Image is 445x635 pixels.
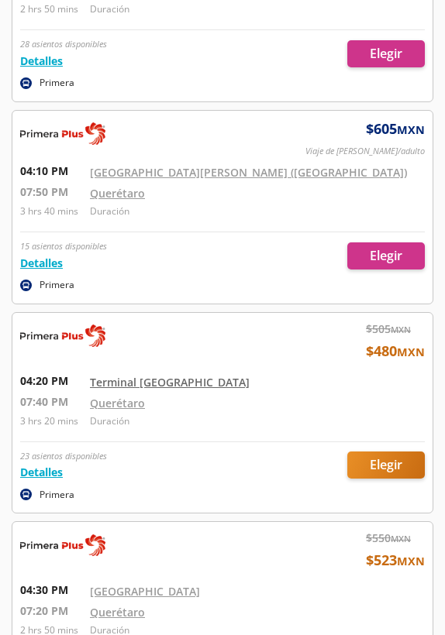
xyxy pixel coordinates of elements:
[90,584,200,599] a: [GEOGRAPHIC_DATA]
[40,76,74,90] p: Primera
[90,165,407,180] a: [GEOGRAPHIC_DATA][PERSON_NAME] ([GEOGRAPHIC_DATA])
[40,488,74,502] p: Primera
[90,375,250,390] a: Terminal [GEOGRAPHIC_DATA]
[40,278,74,292] p: Primera
[90,396,145,410] a: Querétaro
[20,240,107,253] p: 15 asientos disponibles
[20,38,107,51] p: 28 asientos disponibles
[90,605,145,620] a: Querétaro
[20,53,63,69] button: Detalles
[20,255,63,271] button: Detalles
[20,464,63,480] button: Detalles
[90,186,145,201] a: Querétaro
[20,450,107,463] p: 23 asientos disponibles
